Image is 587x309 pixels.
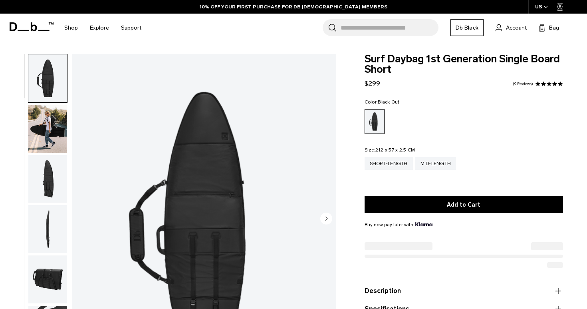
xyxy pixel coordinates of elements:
[28,104,67,153] button: TheDjarvSingleSurfboardBag-2.png
[365,148,415,152] legend: Size:
[365,100,400,104] legend: Color:
[28,105,67,153] img: TheDjarvSingleSurfboardBag-2.png
[450,19,484,36] a: Db Black
[365,54,563,75] span: Surf Daybag 1st Generation Single Board Short
[200,3,387,10] a: 10% OFF YOUR FIRST PURCHASE FOR DB [DEMOGRAPHIC_DATA] MEMBERS
[121,14,141,42] a: Support
[320,212,332,226] button: Next slide
[58,14,147,42] nav: Main Navigation
[365,221,432,228] span: Buy now pay later with
[28,54,67,103] button: TheDjarvSingleSurfboardBag.png
[513,82,533,86] a: 9 reviews
[415,222,432,226] img: {"height" => 20, "alt" => "Klarna"}
[365,157,413,170] a: Short-length
[496,23,527,32] a: Account
[90,14,109,42] a: Explore
[28,255,67,304] button: TheDjarvSingleSurfboardBag-4.png
[506,24,527,32] span: Account
[365,109,385,134] a: Black Out
[415,157,456,170] a: Mid-length
[365,196,563,213] button: Add to Cart
[365,286,563,296] button: Description
[365,80,380,87] span: $299
[28,155,67,203] button: TheDjarvSingleSurfboardBag-6.png
[64,14,78,42] a: Shop
[28,205,67,253] img: TheDjarvSingleSurfboardBag-5.png
[28,205,67,253] button: TheDjarvSingleSurfboardBag-5.png
[28,54,67,102] img: TheDjarvSingleSurfboardBag.png
[28,255,67,303] img: TheDjarvSingleSurfboardBag-4.png
[378,99,399,105] span: Black Out
[549,24,559,32] span: Bag
[28,155,67,203] img: TheDjarvSingleSurfboardBag-6.png
[539,23,559,32] button: Bag
[375,147,415,153] span: 212 x 57 x 2.5 CM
